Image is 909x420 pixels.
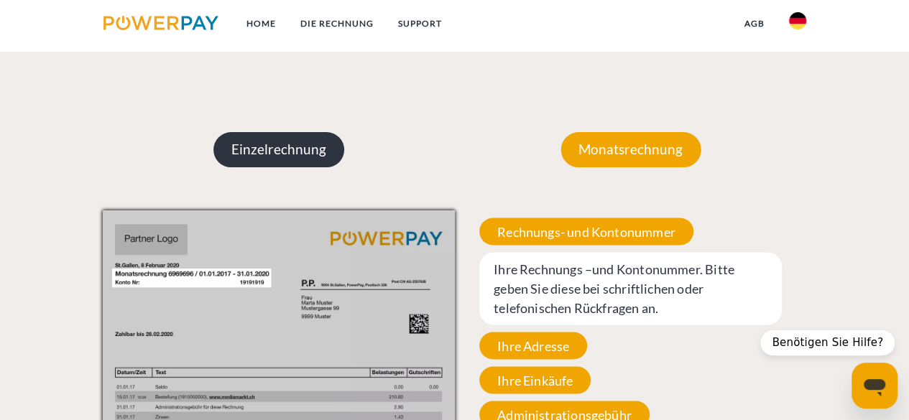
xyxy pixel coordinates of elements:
span: Ihre Adresse [479,332,587,359]
span: Ihre Rechnungs –und Kontonummer. Bitte geben Sie diese bei schriftlichen oder telefonischen Rückf... [479,252,782,325]
a: DIE RECHNUNG [287,11,385,37]
p: Monatsrechnung [560,132,701,167]
a: Home [234,11,287,37]
span: Ihre Einkäufe [479,366,591,393]
span: Rechnungs- und Kontonummer [479,218,693,245]
p: Einzelrechnung [213,132,344,167]
iframe: Schaltfläche zum Öffnen des Messaging-Fensters; Konversation läuft [852,363,898,409]
img: de [789,12,806,29]
div: Benötigen Sie Hilfe? [760,330,895,355]
a: agb [732,11,777,37]
a: SUPPORT [385,11,453,37]
img: logo-powerpay.svg [103,16,219,30]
